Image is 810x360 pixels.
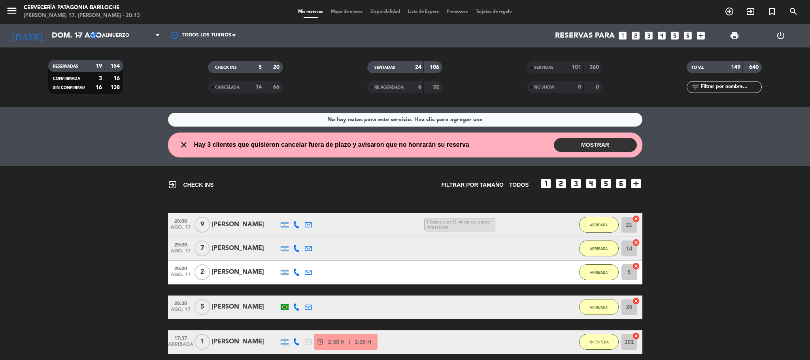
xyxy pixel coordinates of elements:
[767,7,777,16] i: turned_in_not
[691,66,704,70] span: TOTAL
[53,77,80,81] span: CONFIRMADA
[632,239,640,246] i: cancel
[632,262,640,270] i: cancel
[327,115,483,124] div: No hay notas para este servicio. Haz clic para agregar una
[683,30,693,41] i: looks_6
[415,64,421,70] strong: 24
[171,225,191,234] span: ago. 17
[24,4,140,12] div: Cervecería Patagonia Bariloche
[171,263,191,273] span: 20:00
[110,85,121,90] strong: 138
[328,337,345,347] span: 2:38 H
[171,240,191,249] span: 20:00
[590,270,608,275] span: ARRIBADA
[6,27,48,44] i: [DATE]
[171,333,191,342] span: 17:37
[99,76,102,81] strong: 3
[554,138,637,152] button: MOSTRAR
[644,30,654,41] i: looks_3
[6,5,18,17] i: menu
[617,30,628,41] i: looks_one
[211,267,279,277] div: [PERSON_NAME]
[327,9,366,14] span: Mapa de mesas
[6,5,18,19] button: menu
[589,64,600,70] strong: 360
[555,177,567,190] i: looks_two
[194,299,210,315] span: 5
[259,64,262,70] strong: 5
[509,180,529,189] span: TODOS
[670,30,680,41] i: looks_5
[472,9,516,14] span: Tarjetas de regalo
[590,305,608,309] span: ARRIBADA
[615,177,627,190] i: looks_6
[374,66,395,70] span: SENTADAS
[404,9,443,14] span: Lista de Espera
[24,12,140,20] div: [PERSON_NAME] 17. [PERSON_NAME] - 20:13
[211,220,279,230] div: [PERSON_NAME]
[194,264,210,280] span: 2
[696,30,706,41] i: add_box
[349,337,351,347] span: /
[171,248,191,258] span: ago. 17
[630,177,642,190] i: add_box
[443,9,472,14] span: Pre-acceso
[579,217,619,233] button: ARRIBADA
[590,223,608,227] span: ARRIBADA
[168,180,214,189] span: CHECK INS
[168,180,177,189] i: exit_to_app
[579,334,619,350] button: EN ESPERA
[600,177,612,190] i: looks_5
[273,84,281,90] strong: 66
[534,66,553,70] span: SERVIDAS
[578,84,581,90] strong: 0
[317,338,324,345] i: exit_to_app
[215,66,237,70] span: CHECK INS
[113,76,121,81] strong: 16
[194,217,210,233] span: 9
[53,64,78,68] span: RESERVADAS
[102,33,129,38] span: Almuerzo
[730,31,739,40] span: print
[632,332,640,340] i: cancel
[171,298,191,307] span: 20:30
[596,84,600,90] strong: 0
[589,340,609,344] span: EN ESPERA
[731,64,740,70] strong: 149
[570,177,582,190] i: looks_3
[194,140,469,150] span: Hay 3 clientes que quisieron cancelar fuera de plazo y avisaron que no honrarán su reserva
[171,307,191,316] span: ago. 17
[194,334,210,350] span: 1
[211,337,279,347] div: [PERSON_NAME]
[433,84,441,90] strong: 32
[255,84,262,90] strong: 14
[572,64,581,70] strong: 101
[579,241,619,256] button: ARRIBADA
[74,31,83,40] i: arrow_drop_down
[555,31,615,40] span: Reservas para
[590,246,608,251] span: ARRIBADA
[418,84,421,90] strong: 6
[273,64,281,70] strong: 20
[534,85,554,89] span: NO SHOW
[110,63,121,69] strong: 154
[179,140,189,150] i: close
[215,85,240,89] span: CANCELADA
[442,180,504,189] span: Filtrar por tamaño
[749,64,760,70] strong: 640
[632,215,640,223] i: cancel
[776,31,785,40] i: power_settings_new
[700,83,761,91] input: Filtrar por nombre...
[211,302,279,312] div: [PERSON_NAME]
[632,297,640,305] i: cancel
[171,342,191,351] span: ARRIBADA
[294,9,327,14] span: Mis reservas
[430,64,441,70] strong: 106
[96,85,102,90] strong: 16
[194,241,210,256] span: 7
[789,7,798,16] i: search
[366,9,404,14] span: Disponibilidad
[579,299,619,315] button: ARRIBADA
[758,24,804,47] div: LOG OUT
[53,86,85,90] span: SIN CONFIRMAR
